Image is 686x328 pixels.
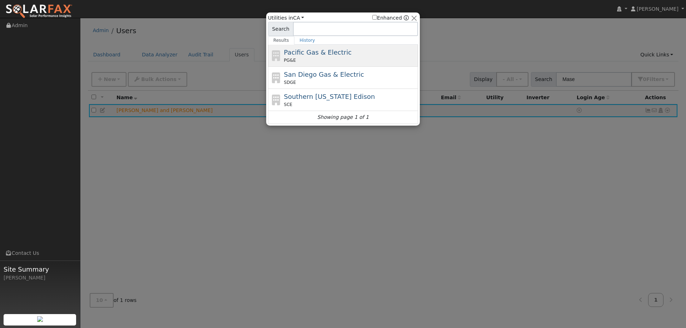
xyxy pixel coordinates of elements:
span: San Diego Gas & Electric [284,71,364,78]
a: Results [268,36,294,45]
span: PG&E [284,57,296,64]
span: Pacific Gas & Electric [284,49,352,56]
span: [PERSON_NAME] [637,6,678,12]
a: CA [293,15,304,21]
span: Show enhanced providers [372,14,409,22]
img: SolarFax [5,4,73,19]
span: Southern [US_STATE] Edison [284,93,375,100]
span: Utilities in [268,14,304,22]
span: Site Summary [4,264,76,274]
span: SCE [284,101,293,108]
a: History [294,36,320,45]
img: retrieve [37,316,43,322]
label: Enhanced [372,14,402,22]
span: SDGE [284,79,296,86]
div: [PERSON_NAME] [4,274,76,282]
input: Enhanced [372,15,377,20]
span: Search [268,22,293,36]
i: Showing page 1 of 1 [317,113,369,121]
a: Enhanced Providers [404,15,409,21]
